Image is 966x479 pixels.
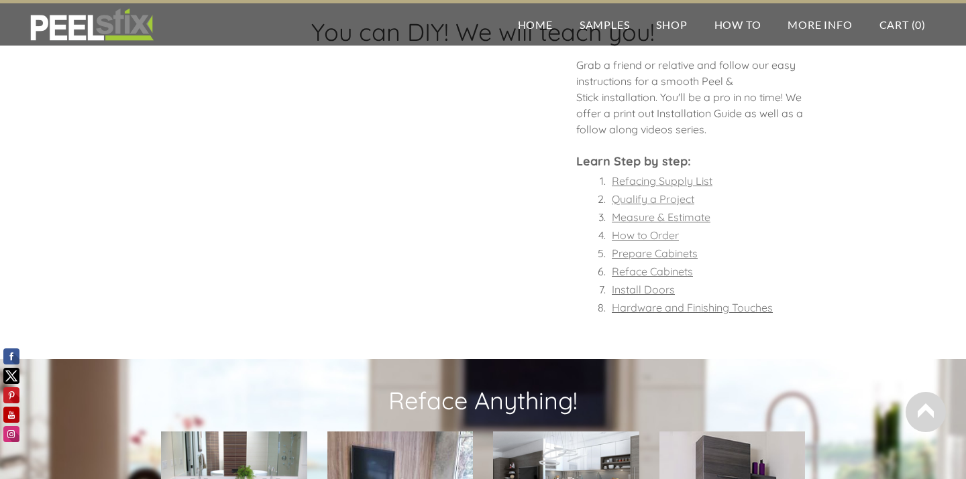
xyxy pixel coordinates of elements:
[566,3,643,46] a: Samples
[774,3,865,46] a: More Info
[612,301,773,314] a: Hardware and Finishing Touches
[866,3,939,46] a: Cart (0)
[643,3,700,46] a: Shop
[612,210,710,224] a: Measure & Estimate
[576,58,803,168] span: Grab a friend or relative and follow our easy instructions for a smooth Peel & Stick installation...
[612,192,694,206] a: Qualify a Project
[576,153,691,169] font: Learn Step by step:
[27,8,156,42] img: REFACE SUPPLIES
[612,283,675,296] a: Install Doors
[612,228,679,242] a: How to Order
[612,174,712,188] a: Refacing Supply List
[612,247,698,260] a: Prepare Cabinets
[915,18,922,31] span: 0
[701,3,775,46] a: How To
[388,385,578,415] font: Reface Anything!
[504,3,566,46] a: Home
[612,265,693,278] a: Reface Cabinets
